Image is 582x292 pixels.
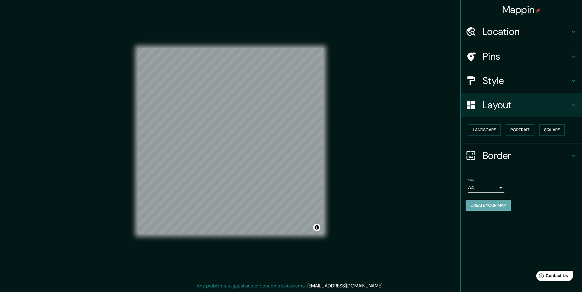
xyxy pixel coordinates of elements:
iframe: Help widget launcher [528,268,575,285]
label: Size [468,177,474,183]
canvas: Map [138,48,323,234]
button: Create your map [466,200,511,211]
button: Square [539,124,565,136]
h4: Style [483,75,570,87]
div: Style [461,69,582,93]
div: Pins [461,44,582,69]
div: Border [461,143,582,168]
h4: Border [483,149,570,162]
div: A4 [468,183,504,193]
div: Layout [461,93,582,117]
button: Portrait [506,124,534,136]
h4: Mappin [502,4,541,16]
img: pin-icon.png [536,8,540,13]
button: Toggle attribution [313,224,320,231]
p: Any problems, suggestions, or concerns please email . [197,282,383,290]
div: Location [461,19,582,44]
div: . [383,282,384,290]
a: [EMAIL_ADDRESS][DOMAIN_NAME] [307,283,382,289]
h4: Layout [483,99,570,111]
h4: Pins [483,50,570,62]
button: Landscape [468,124,501,136]
h4: Location [483,25,570,38]
div: . [384,282,385,290]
